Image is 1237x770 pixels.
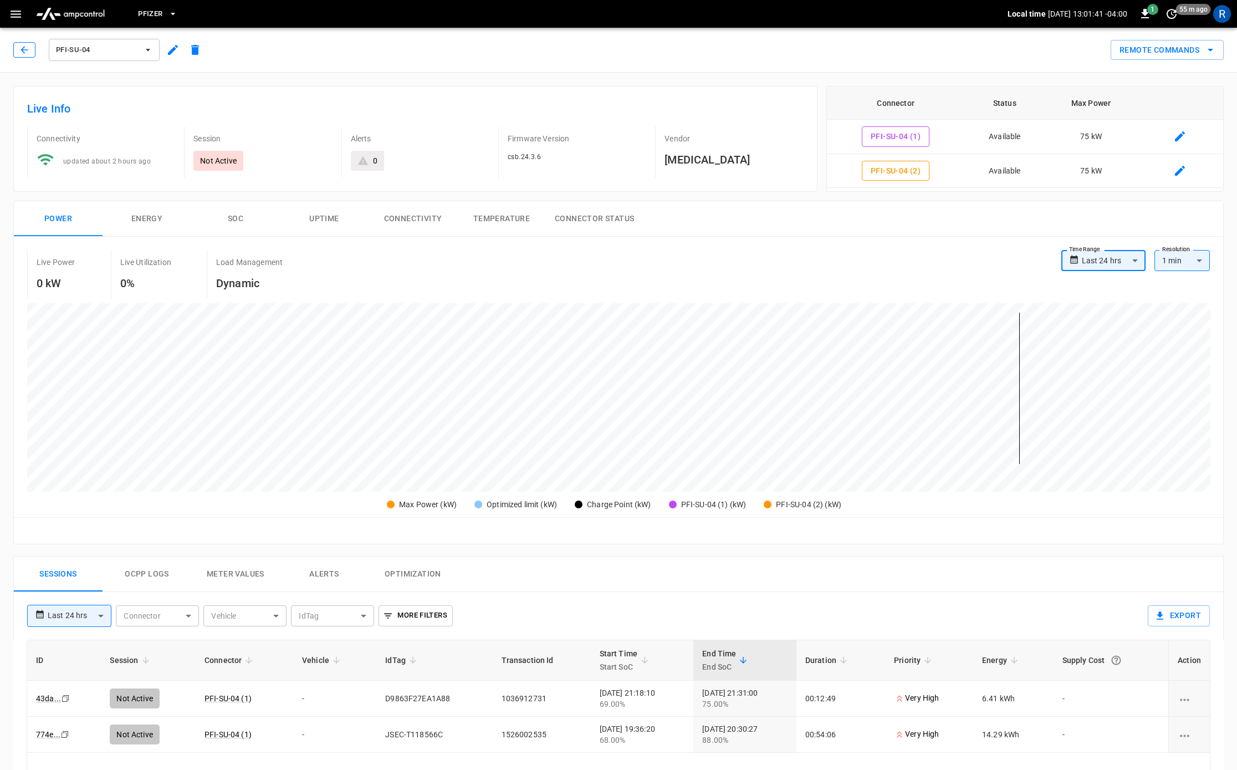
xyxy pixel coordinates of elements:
[493,640,591,681] th: Transaction Id
[1111,40,1224,60] div: remote commands options
[191,201,280,237] button: SOC
[805,654,851,667] span: Duration
[493,681,591,717] td: 1036912731
[796,717,885,753] td: 00:54:06
[664,151,803,169] h6: [MEDICAL_DATA]
[1062,650,1160,670] div: Supply Cost
[205,654,256,667] span: Connector
[373,155,377,166] div: 0
[27,640,1210,753] table: sessions table
[37,133,175,144] p: Connectivity
[827,86,1223,188] table: connector table
[32,3,109,24] img: ampcontrol.io logo
[600,735,685,746] div: 68.00%
[60,692,71,705] div: copy
[369,557,457,592] button: Optimization
[973,681,1053,717] td: 6.41 kWh
[1213,5,1231,23] div: profile-icon
[664,133,803,144] p: Vendor
[110,725,160,744] div: Not Active
[702,647,750,674] span: End TimeEnd SoC
[702,687,788,710] div: [DATE] 21:31:00
[600,687,685,710] div: [DATE] 21:18:10
[1008,8,1046,19] p: Local time
[48,605,111,626] div: Last 24 hrs
[600,660,638,674] p: Start SoC
[60,728,71,741] div: copy
[120,274,171,292] h6: 0%
[862,126,929,147] button: PFI-SU-04 (1)
[138,8,162,21] span: Pfizer
[37,257,75,268] p: Live Power
[965,120,1045,154] td: Available
[1162,245,1190,254] label: Resolution
[827,86,965,120] th: Connector
[546,201,643,237] button: Connector Status
[1045,120,1137,154] td: 75 kW
[399,499,457,511] div: Max Power (kW)
[14,557,103,592] button: Sessions
[1168,640,1210,681] th: Action
[1147,4,1158,15] span: 1
[702,723,788,746] div: [DATE] 20:30:27
[369,201,457,237] button: Connectivity
[1054,717,1169,753] td: -
[200,155,237,166] p: Not Active
[702,647,736,674] div: End Time
[1178,693,1201,704] div: charging session options
[1045,154,1137,188] td: 75 kW
[457,201,546,237] button: Temperature
[134,3,181,25] button: Pfizer
[965,86,1045,120] th: Status
[1163,5,1180,23] button: set refresh interval
[110,654,152,667] span: Session
[973,717,1053,753] td: 14.29 kWh
[376,681,492,717] td: D9863F27EA1A88
[351,133,489,144] p: Alerts
[1048,8,1127,19] p: [DATE] 13:01:41 -04:00
[27,100,804,118] h6: Live Info
[702,735,788,746] div: 88.00%
[293,681,376,717] td: -
[1176,4,1211,15] span: 55 m ago
[894,654,935,667] span: Priority
[1082,250,1146,271] div: Last 24 hrs
[493,717,591,753] td: 1526002535
[191,557,280,592] button: Meter Values
[600,647,638,674] div: Start Time
[1148,605,1210,626] button: Export
[600,647,652,674] span: Start TimeStart SoC
[103,557,191,592] button: Ocpp logs
[587,499,651,511] div: Charge Point (kW)
[1106,650,1126,670] button: The cost of your charging session based on your supply rates
[894,692,939,704] p: Very High
[702,698,788,710] div: 75.00%
[1154,250,1210,271] div: 1 min
[982,654,1021,667] span: Energy
[14,201,103,237] button: Power
[1054,681,1169,717] td: -
[508,133,646,144] p: Firmware Version
[110,689,160,708] div: Not Active
[37,274,75,292] h6: 0 kW
[36,730,60,739] a: 774e...
[280,201,369,237] button: Uptime
[103,201,191,237] button: Energy
[216,257,283,268] p: Load Management
[120,257,171,268] p: Live Utilization
[379,605,452,626] button: More Filters
[293,717,376,753] td: -
[862,161,929,181] button: PFI-SU-04 (2)
[965,154,1045,188] td: Available
[681,499,747,511] div: PFI-SU-04 (1) (kW)
[1045,86,1137,120] th: Max Power
[1178,729,1201,740] div: charging session options
[280,557,369,592] button: Alerts
[796,681,885,717] td: 00:12:49
[776,499,841,511] div: PFI-SU-04 (2) (kW)
[216,274,283,292] h6: Dynamic
[49,39,160,61] button: PFI-SU-04
[56,44,138,57] span: PFI-SU-04
[385,654,420,667] span: IdTag
[193,133,332,144] p: Session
